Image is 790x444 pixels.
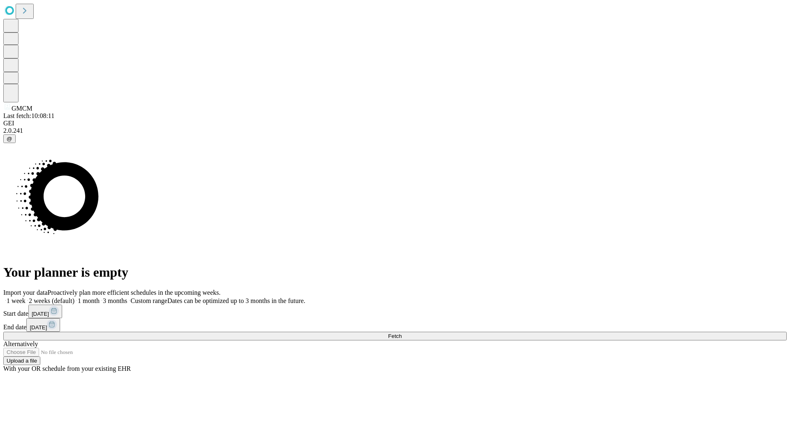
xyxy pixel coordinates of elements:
[7,136,12,142] span: @
[167,297,305,304] span: Dates can be optimized up to 3 months in the future.
[3,120,787,127] div: GEI
[3,265,787,280] h1: Your planner is empty
[48,289,221,296] span: Proactively plan more efficient schedules in the upcoming weeks.
[3,332,787,340] button: Fetch
[3,365,131,372] span: With your OR schedule from your existing EHR
[130,297,167,304] span: Custom range
[3,134,16,143] button: @
[28,305,62,318] button: [DATE]
[29,297,74,304] span: 2 weeks (default)
[103,297,127,304] span: 3 months
[3,340,38,347] span: Alternatively
[12,105,33,112] span: GMCM
[32,311,49,317] span: [DATE]
[3,305,787,318] div: Start date
[3,127,787,134] div: 2.0.241
[3,289,48,296] span: Import your data
[30,324,47,331] span: [DATE]
[3,356,40,365] button: Upload a file
[7,297,26,304] span: 1 week
[26,318,60,332] button: [DATE]
[3,112,54,119] span: Last fetch: 10:08:11
[78,297,100,304] span: 1 month
[388,333,402,339] span: Fetch
[3,318,787,332] div: End date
